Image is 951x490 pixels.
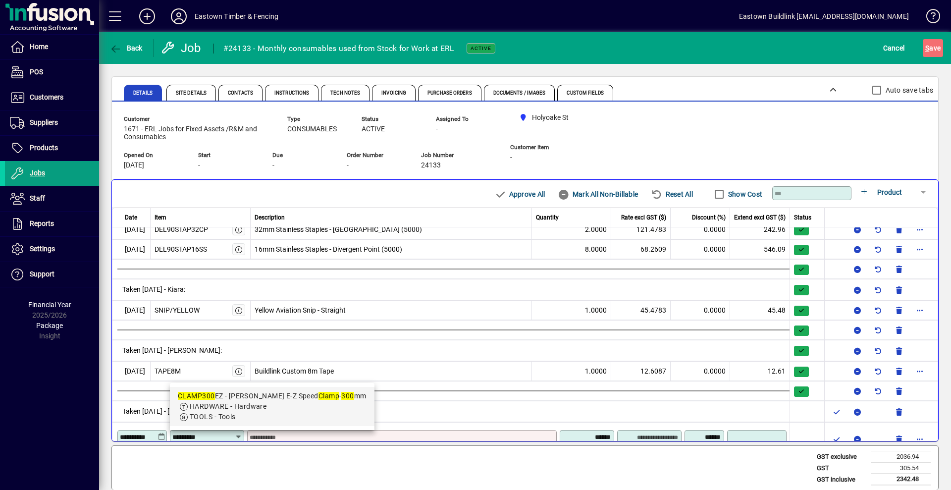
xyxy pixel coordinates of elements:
[223,41,454,56] div: #24133 - Monthly consumables used from Stock for Work at ERL
[255,213,285,222] span: Description
[362,116,421,122] span: Status
[925,40,941,56] span: ave
[251,300,532,320] td: Yellow Aviation Snip - Straight
[347,152,406,159] span: Order Number
[117,279,790,300] div: Taken [DATE] - Kiara:
[272,162,274,169] span: -
[794,213,811,222] span: Status
[585,305,607,316] span: 1.0000
[871,451,931,463] td: 2036.94
[347,162,349,169] span: -
[195,8,278,24] div: Eastown Timber & Fencing
[287,125,337,133] span: CONSUMABLES
[671,219,730,239] td: 0.0000
[611,300,671,320] td: 45.4783
[251,361,532,381] td: Buildlink Custom 8m Tape
[884,85,934,95] label: Auto save tabs
[112,239,151,259] td: [DATE]
[647,185,697,203] button: Reset All
[99,39,154,57] app-page-header-button: Back
[494,186,545,202] span: Approve All
[5,60,99,85] a: POS
[490,185,549,203] button: Approve All
[30,43,48,51] span: Home
[251,239,532,259] td: 16mm Stainless Staples - Divergent Point (5000)
[730,300,790,320] td: 45.48
[427,91,472,96] span: Purchase Orders
[567,91,603,96] span: Custom Fields
[36,322,63,329] span: Package
[621,213,666,222] span: Rate excl GST ($)
[436,125,438,133] span: -
[155,366,181,377] div: TAPE8M
[30,118,58,126] span: Suppliers
[812,474,871,486] td: GST inclusive
[5,136,99,161] a: Products
[912,363,928,379] button: More options
[912,221,928,237] button: More options
[155,244,207,255] div: DEL90STAP16SS
[734,213,786,222] span: Extend excl GST ($)
[125,213,137,222] span: Date
[436,116,495,122] span: Assigned To
[585,244,607,255] span: 8.0000
[692,213,726,222] span: Discount (%)
[5,35,99,59] a: Home
[493,91,546,96] span: Documents / Images
[133,91,153,96] span: Details
[30,245,55,253] span: Settings
[5,212,99,236] a: Reports
[178,392,202,400] em: CLAMP
[112,300,151,320] td: [DATE]
[30,169,45,177] span: Jobs
[554,185,642,203] button: Mark All Non-Billable
[202,392,214,400] em: 300
[30,93,63,101] span: Customers
[30,219,54,227] span: Reports
[919,2,939,34] a: Knowledge Base
[611,239,671,259] td: 68.2609
[190,402,266,410] span: HARDWARE - Hardware
[585,224,607,235] span: 2.0000
[923,39,943,57] button: Save
[5,237,99,262] a: Settings
[515,111,580,124] span: Holyoake St
[381,91,406,96] span: Invoicing
[341,392,354,400] em: 300
[881,39,907,57] button: Cancel
[30,68,43,76] span: POS
[421,152,480,159] span: Job Number
[318,392,339,400] em: Clamp
[362,125,385,133] span: ACTIVE
[155,224,208,235] div: DEL90STAP32CP
[912,302,928,318] button: More options
[912,241,928,257] button: More options
[190,413,236,421] span: TOOLS - Tools
[739,8,909,24] div: Eastown Buildlink [EMAIL_ADDRESS][DOMAIN_NAME]
[5,110,99,135] a: Suppliers
[30,270,54,278] span: Support
[287,116,347,122] span: Type
[163,7,195,25] button: Profile
[28,301,71,309] span: Financial Year
[871,474,931,486] td: 2342.48
[198,162,200,169] span: -
[124,152,183,159] span: Opened On
[112,219,151,239] td: [DATE]
[161,40,203,56] div: Job
[730,361,790,381] td: 12.61
[611,361,671,381] td: 12.6087
[5,85,99,110] a: Customers
[5,186,99,211] a: Staff
[170,387,374,426] mat-option: CLAMP300EZ - Jorgensen E-Z Speed Clamp - 300mm
[510,144,570,151] span: Customer Item
[871,462,931,474] td: 305.54
[510,154,512,162] span: -
[611,219,671,239] td: 121.4783
[124,125,272,141] span: 1671 - ERL Jobs for Fixed Assets /R&M and Consumables
[155,305,200,316] div: SNIP/YELLOW
[730,239,790,259] td: 546.09
[671,300,730,320] td: 0.0000
[117,340,790,361] div: Taken [DATE] - [PERSON_NAME]:
[5,262,99,287] a: Support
